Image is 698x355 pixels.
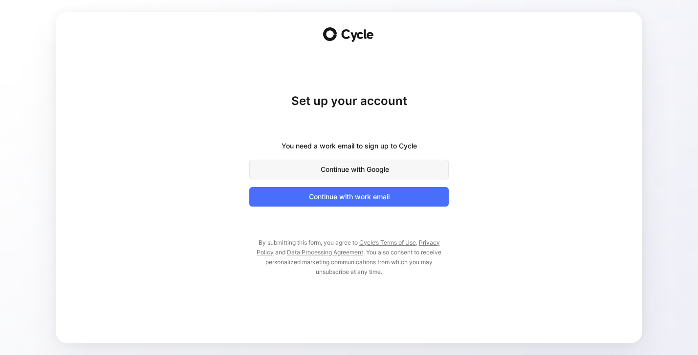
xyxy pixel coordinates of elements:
span: Continue with Google [262,164,436,175]
a: Privacy Policy [257,239,440,256]
a: Cycle’s Terms of Use [359,239,416,246]
a: Data Processing Agreement [287,249,363,256]
button: Continue with Google [249,160,449,179]
button: Continue with work email [249,187,449,207]
p: By submitting this form, you agree to , and . You also consent to receive personalized marketing ... [249,238,449,277]
div: You need a work email to sign up to Cycle [282,140,417,152]
h1: Set up your account [249,93,449,109]
span: Continue with work email [262,191,436,203]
